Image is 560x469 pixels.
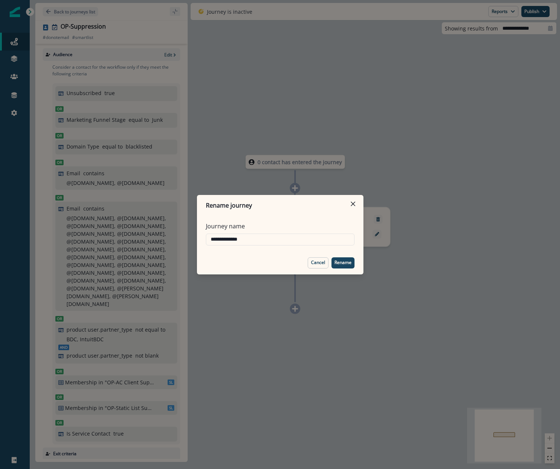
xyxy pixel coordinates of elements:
[206,201,252,210] p: Rename journey
[311,260,325,265] p: Cancel
[331,257,355,268] button: Rename
[347,198,359,210] button: Close
[334,260,352,265] p: Rename
[206,222,245,231] p: Journey name
[308,257,328,268] button: Cancel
